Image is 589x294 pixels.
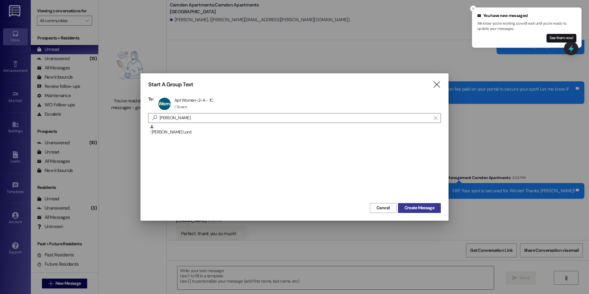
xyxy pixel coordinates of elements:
[150,125,441,135] div: : [PERSON_NAME] Lord
[477,21,576,32] p: We know you're working, so we'll wait until you're ready to update your messages.
[433,81,441,88] i: 
[174,97,213,103] div: Apt Women~2~A - 1C
[376,205,390,211] span: Cancel
[404,205,434,211] span: Create Message
[370,203,396,213] button: Cancel
[546,34,576,43] button: See them now!
[434,116,437,120] i: 
[148,81,193,88] h3: Start A Group Text
[158,100,186,107] span: Women~2~A
[477,13,576,19] div: You have new messages!
[150,115,160,121] i: 
[470,6,476,12] button: Close toast
[398,203,441,213] button: Create Message
[174,104,187,109] div: 1 Tenant
[148,125,441,140] div: : [PERSON_NAME] Lord
[431,113,441,123] button: Clear text
[148,96,154,102] h3: To:
[160,114,431,122] input: Search for any contact or apartment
